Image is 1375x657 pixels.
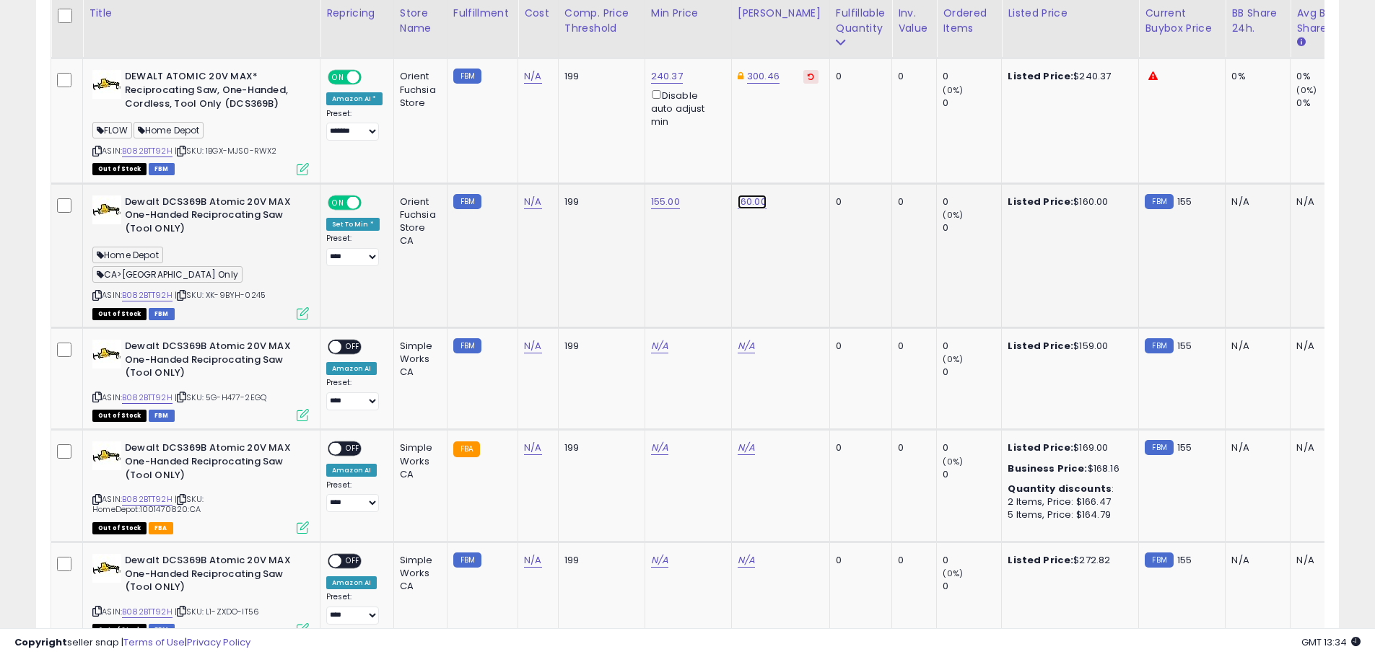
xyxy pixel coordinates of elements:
div: Simple Works CA [400,554,436,594]
div: N/A [1231,441,1279,454]
div: Comp. Price Threshold [564,6,639,36]
strong: Copyright [14,635,67,649]
div: 0 [943,468,1001,481]
div: 199 [564,441,634,454]
span: | SKU: 5G-H477-2EGQ [175,392,266,403]
b: Dewalt DCS369B Atomic 20V MAX One-Handed Reciprocating Saw (Tool ONLY) [125,195,300,239]
div: Simple Works CA [400,340,436,379]
small: (0%) [943,568,963,579]
div: 0% [1296,97,1355,110]
span: 155 [1177,553,1192,567]
div: Preset: [326,109,383,141]
div: Cost [524,6,552,21]
div: N/A [1231,554,1279,567]
small: (0%) [943,209,963,221]
div: 0 [898,70,925,83]
span: FBA [149,522,173,534]
div: $168.16 [1008,462,1127,475]
a: B082BTT92H [122,392,173,404]
span: OFF [359,71,383,84]
div: Simple Works CA [400,441,436,481]
a: B082BTT92H [122,289,173,301]
div: 5 Items, Price: $164.79 [1008,508,1127,521]
span: All listings that are currently out of stock and unavailable for purchase on Amazon [92,410,147,422]
span: 155 [1177,339,1192,353]
div: 0 [943,366,1001,379]
a: 300.46 [747,69,780,84]
div: 0 [943,70,1001,83]
a: N/A [524,195,541,209]
a: B082BTT92H [122,606,173,618]
span: OFF [341,443,365,455]
div: Set To Min * [326,218,380,231]
div: [PERSON_NAME] [738,6,824,21]
small: FBM [1145,338,1173,353]
span: FBM [149,410,175,422]
div: seller snap | | [14,636,250,650]
a: B082BTT92H [122,145,173,157]
div: 0 [943,441,1001,454]
div: 0 [836,441,881,454]
div: N/A [1296,340,1344,353]
div: Amazon AI [326,576,377,589]
b: Dewalt DCS369B Atomic 20V MAX One-Handed Reciprocating Saw (Tool ONLY) [125,441,300,485]
a: N/A [738,441,755,455]
a: N/A [524,339,541,353]
div: Min Price [651,6,725,21]
div: 0 [943,340,1001,353]
span: | SKU: 1BGX-MJS0-RWX2 [175,145,277,156]
div: Current Buybox Price [1145,6,1219,36]
b: Listed Price: [1008,553,1073,567]
div: Inv. value [898,6,930,36]
b: Dewalt DCS369B Atomic 20V MAX One-Handed Reciprocating Saw (Tool ONLY) [125,554,300,598]
span: Home Depot [134,122,204,138]
div: N/A [1296,554,1344,567]
div: ASIN: [92,441,309,532]
div: ASIN: [92,340,309,420]
a: 160.00 [738,195,767,209]
span: Home Depot [92,247,163,263]
div: 2 Items, Price: $166.47 [1008,495,1127,508]
span: | SKU: L1-ZXDO-IT56 [175,606,259,617]
div: 0 [898,441,925,454]
div: $159.00 [1008,340,1127,353]
b: Listed Price: [1008,195,1073,208]
div: Amazon AI [326,464,377,477]
div: Avg BB Share [1296,6,1349,36]
div: Disable auto adjust min [651,87,720,129]
div: $240.37 [1008,70,1127,83]
a: N/A [524,441,541,455]
small: FBM [1145,552,1173,568]
div: Orient Fuchsia Store [400,70,436,110]
div: 0 [898,195,925,208]
b: DEWALT ATOMIC 20V MAX* Reciprocating Saw, One-Handed, Cordless, Tool Only (DCS369B) [125,70,300,114]
div: Preset: [326,480,383,513]
div: N/A [1231,195,1279,208]
a: N/A [651,553,668,568]
a: N/A [524,69,541,84]
img: 41yb+LVRQNL._SL40_.jpg [92,441,121,470]
img: 41yb+LVRQNL._SL40_.jpg [92,340,121,369]
span: CA>[GEOGRAPHIC_DATA] Only [92,266,243,283]
span: ON [329,71,347,84]
div: $169.00 [1008,441,1127,454]
div: $272.82 [1008,554,1127,567]
span: | SKU: XK-9BYH-0245 [175,289,266,301]
img: 41yb+LVRQNL._SL40_.jpg [92,195,121,224]
small: FBM [1145,440,1173,455]
small: FBM [453,194,481,209]
div: : [1008,482,1127,495]
div: 0 [898,554,925,567]
b: Dewalt DCS369B Atomic 20V MAX One-Handed Reciprocating Saw (Tool ONLY) [125,340,300,384]
div: Preset: [326,234,383,266]
a: N/A [651,339,668,353]
div: 0 [836,195,881,208]
div: Amazon AI [326,362,377,375]
div: N/A [1296,195,1344,208]
a: Privacy Policy [187,635,250,649]
div: 199 [564,195,634,208]
a: 155.00 [651,195,680,209]
div: Ordered Items [943,6,995,36]
div: Store Name [400,6,441,36]
a: 240.37 [651,69,683,84]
